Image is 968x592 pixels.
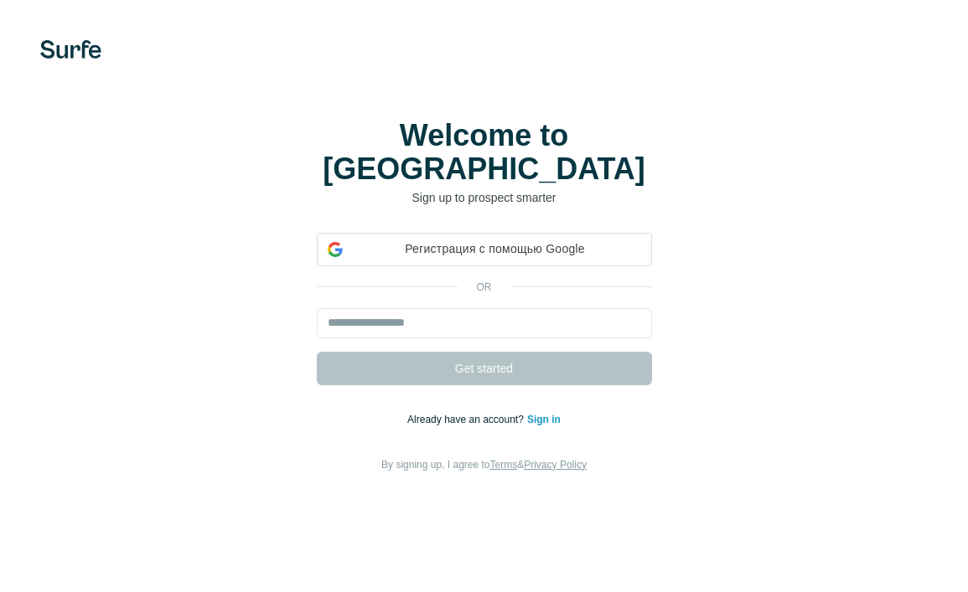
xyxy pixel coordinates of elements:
span: Already have an account? [407,414,527,425]
a: Sign in [527,414,561,425]
span: Регистрация с помощью Google [349,240,641,258]
img: Surfe's logo [40,40,101,59]
span: By signing up, I agree to & [381,459,587,471]
p: or [458,280,511,295]
div: Регистрация с помощью Google [317,233,652,266]
h1: Welcome to [GEOGRAPHIC_DATA] [317,119,652,186]
a: Privacy Policy [524,459,587,471]
a: Terms [490,459,518,471]
p: Sign up to prospect smarter [317,189,652,206]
